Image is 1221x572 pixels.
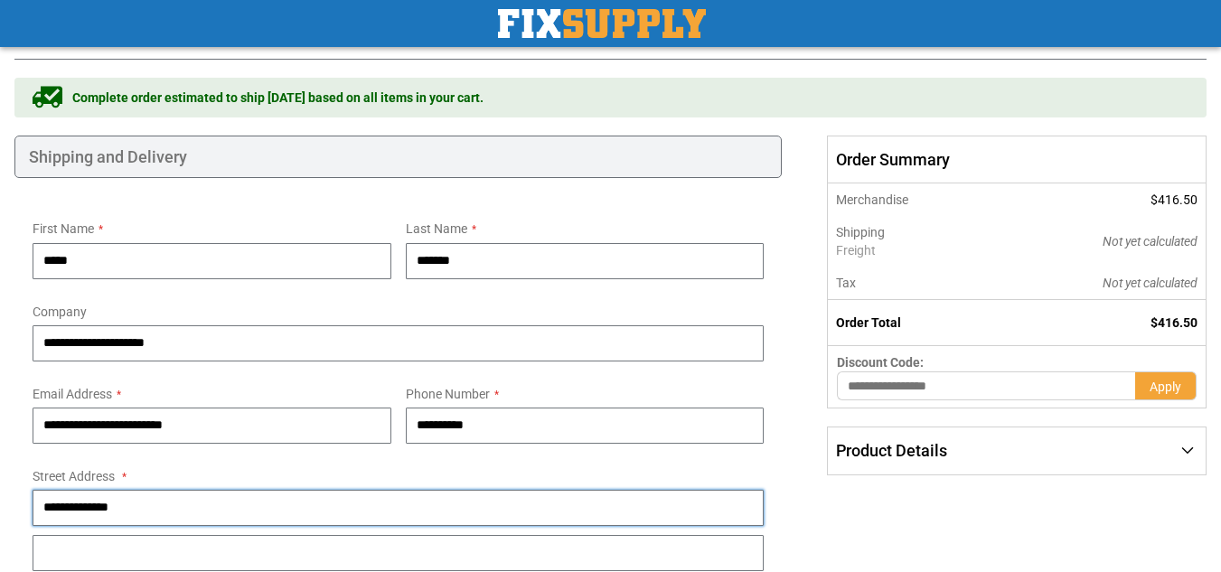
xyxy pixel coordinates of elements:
span: First Name [33,221,94,236]
button: Apply [1135,371,1197,400]
span: Not yet calculated [1103,234,1198,248]
a: store logo [498,9,706,38]
span: Phone Number [406,387,490,401]
span: $416.50 [1151,315,1198,330]
th: Tax [828,267,996,300]
span: Complete order estimated to ship [DATE] based on all items in your cart. [72,89,484,107]
span: Discount Code: [837,355,924,370]
span: Company [33,305,87,319]
span: Not yet calculated [1103,276,1198,290]
span: $416.50 [1151,192,1198,207]
span: Shipping [836,225,885,239]
span: Last Name [406,221,467,236]
th: Merchandise [828,183,996,216]
img: Fix Industrial Supply [498,9,706,38]
div: Shipping and Delivery [14,136,782,179]
span: Product Details [836,441,947,460]
span: Email Address [33,387,112,401]
span: Freight [836,241,986,259]
span: Street Address [33,469,115,483]
span: Order Summary [827,136,1207,184]
span: Apply [1150,380,1181,394]
strong: Order Total [836,315,901,330]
